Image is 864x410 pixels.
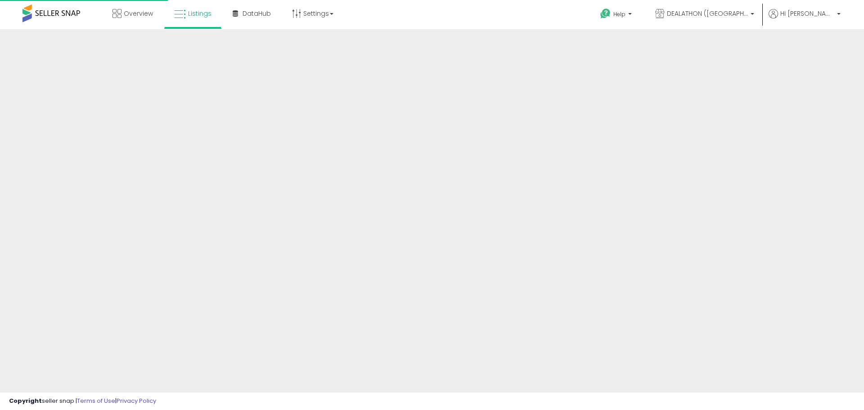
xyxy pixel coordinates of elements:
[600,8,611,19] i: Get Help
[9,397,156,405] div: seller snap | |
[243,9,271,18] span: DataHub
[769,9,841,29] a: Hi [PERSON_NAME]
[613,10,625,18] span: Help
[188,9,211,18] span: Listings
[124,9,153,18] span: Overview
[667,9,748,18] span: DEALATHON ([GEOGRAPHIC_DATA])
[9,396,42,405] strong: Copyright
[117,396,156,405] a: Privacy Policy
[77,396,115,405] a: Terms of Use
[593,1,641,29] a: Help
[780,9,834,18] span: Hi [PERSON_NAME]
